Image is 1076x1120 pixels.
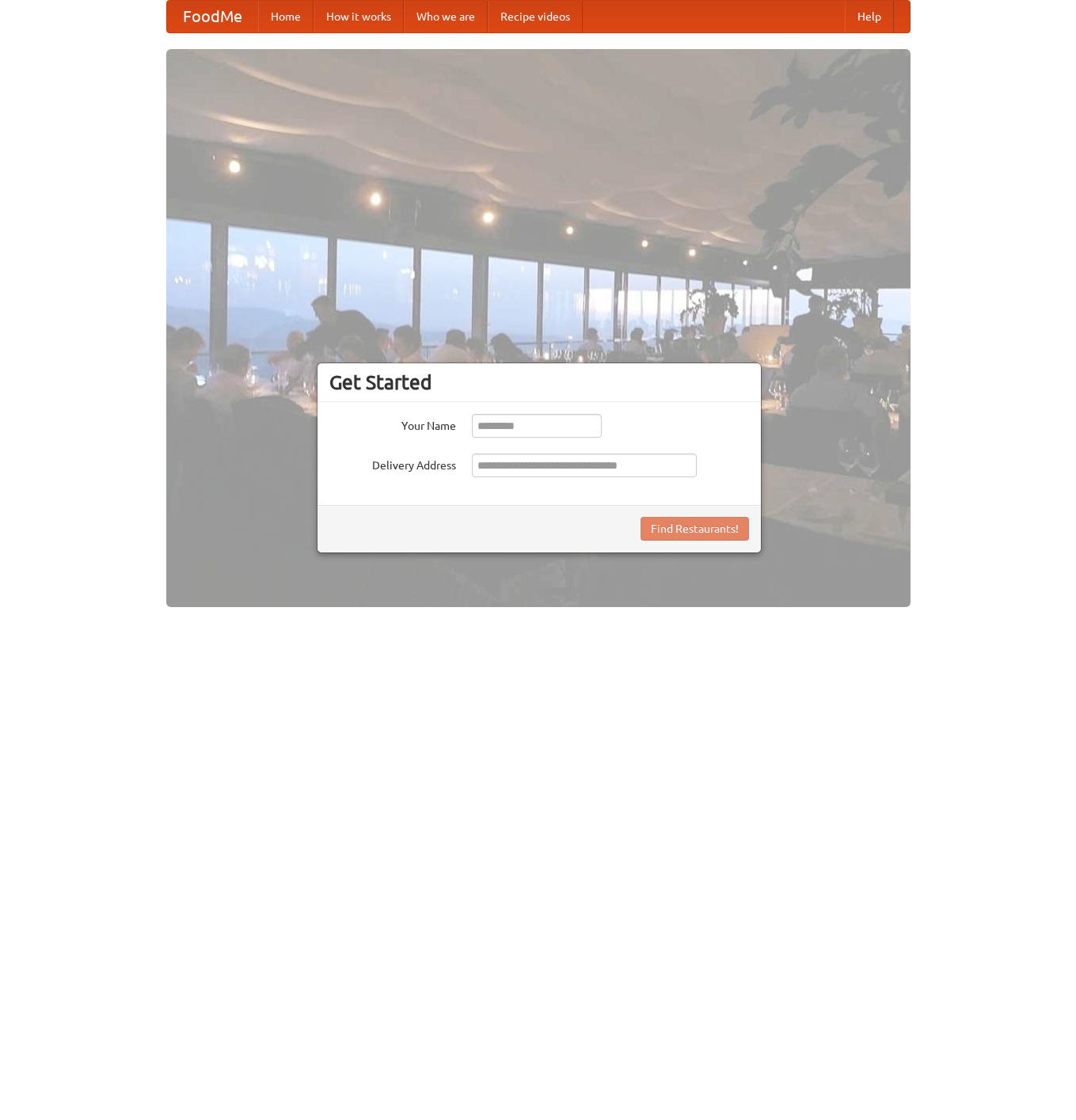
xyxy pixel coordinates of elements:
[488,1,583,32] a: Recipe videos
[258,1,314,32] a: Home
[314,1,404,32] a: How it works
[404,1,488,32] a: Who we are
[329,414,456,434] label: Your Name
[329,454,456,473] label: Delivery Address
[845,1,894,32] a: Help
[329,370,749,394] h3: Get Started
[167,1,258,32] a: FoodMe
[641,517,749,541] button: Find Restaurants!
